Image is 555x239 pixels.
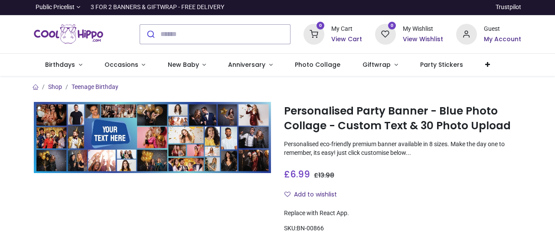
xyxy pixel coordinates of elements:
[104,60,138,69] span: Occasions
[48,83,62,90] a: Shop
[484,35,521,44] a: My Account
[403,25,443,33] div: My Wishlist
[284,168,310,180] span: £
[34,3,80,12] a: Public Pricelist
[284,191,291,197] i: Add to wishlist
[217,54,284,76] a: Anniversary
[34,22,103,46] img: Cool Hippo
[72,83,118,90] a: Teenage Birthday
[420,60,463,69] span: Party Stickers
[290,168,310,180] span: 6.99
[284,104,521,134] h1: Personalised Party Banner - Blue Photo Collage - Custom Text & 30 Photo Upload
[284,187,344,202] button: Add to wishlistAdd to wishlist
[168,60,199,69] span: New Baby
[34,22,103,46] a: Logo of Cool Hippo
[140,25,160,44] button: Submit
[284,140,521,157] p: Personalised eco-friendly premium banner available in 8 sizes. Make the day one to remember, its ...
[228,60,265,69] span: Anniversary
[36,3,75,12] span: Public Pricelist
[34,102,271,173] img: Personalised Party Banner - Blue Photo Collage - Custom Text & 30 Photo Upload
[304,30,324,37] a: 0
[388,22,396,30] sup: 0
[314,171,334,180] span: £
[284,209,521,218] div: Replace with React App.
[331,35,362,44] a: View Cart
[295,60,340,69] span: Photo Collage
[284,224,521,233] div: SKU:
[317,22,325,30] sup: 0
[91,3,224,12] div: 3 FOR 2 BANNERS & GIFTWRAP - FREE DELIVERY
[34,54,93,76] a: Birthdays
[352,54,409,76] a: Giftwrap
[375,30,396,37] a: 0
[318,171,334,180] span: 13.98
[157,54,217,76] a: New Baby
[362,60,391,69] span: Giftwrap
[403,35,443,44] a: View Wishlist
[297,225,324,232] span: BN-00866
[45,60,75,69] span: Birthdays
[484,25,521,33] div: Guest
[496,3,521,12] a: Trustpilot
[331,25,362,33] div: My Cart
[93,54,157,76] a: Occasions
